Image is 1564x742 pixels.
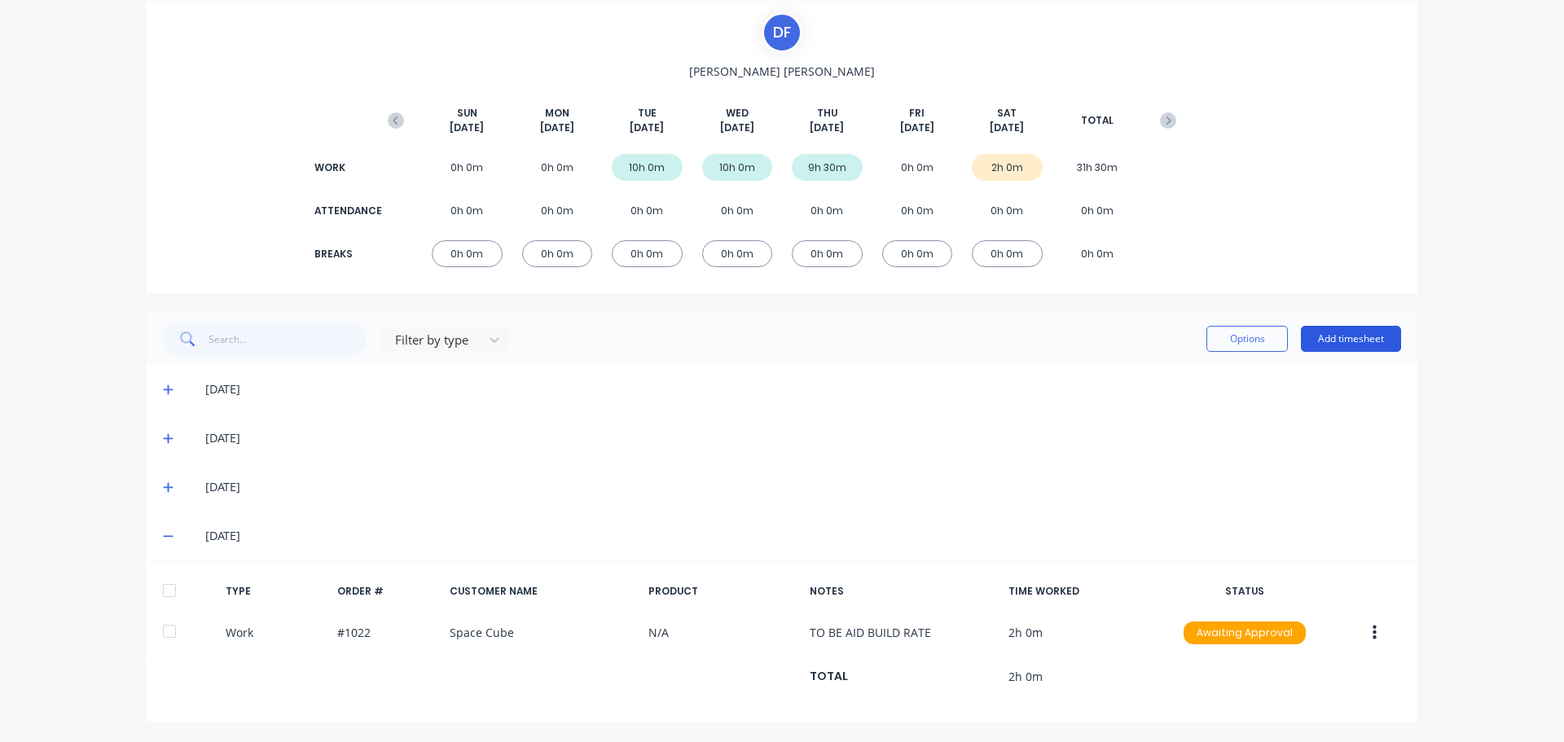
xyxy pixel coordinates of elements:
[226,584,325,599] div: TYPE
[612,240,683,267] div: 0h 0m
[1081,113,1114,128] span: TOTAL
[792,197,863,224] div: 0h 0m
[648,584,797,599] div: PRODUCT
[817,106,837,121] span: THU
[972,240,1043,267] div: 0h 0m
[689,63,875,80] span: [PERSON_NAME] [PERSON_NAME]
[612,154,683,181] div: 10h 0m
[432,240,503,267] div: 0h 0m
[522,154,593,181] div: 0h 0m
[314,160,380,175] div: WORK
[205,527,1401,545] div: [DATE]
[522,197,593,224] div: 0h 0m
[762,12,802,53] div: D F
[909,106,925,121] span: FRI
[1171,584,1319,599] div: STATUS
[612,197,683,224] div: 0h 0m
[972,154,1043,181] div: 2h 0m
[432,197,503,224] div: 0h 0m
[882,240,953,267] div: 0h 0m
[457,106,477,121] span: SUN
[545,106,569,121] span: MON
[630,121,664,135] span: [DATE]
[882,197,953,224] div: 0h 0m
[337,584,437,599] div: ORDER #
[882,154,953,181] div: 0h 0m
[792,240,863,267] div: 0h 0m
[638,106,657,121] span: TUE
[205,429,1401,447] div: [DATE]
[209,323,367,355] input: Search...
[972,197,1043,224] div: 0h 0m
[314,247,380,261] div: BREAKS
[702,240,773,267] div: 0h 0m
[205,380,1401,398] div: [DATE]
[720,121,754,135] span: [DATE]
[990,121,1024,135] span: [DATE]
[450,584,635,599] div: CUSTOMER NAME
[314,204,380,218] div: ATTENDANCE
[702,154,773,181] div: 10h 0m
[1062,240,1133,267] div: 0h 0m
[450,121,484,135] span: [DATE]
[810,121,844,135] span: [DATE]
[792,154,863,181] div: 9h 30m
[810,584,995,599] div: NOTES
[540,121,574,135] span: [DATE]
[1062,197,1133,224] div: 0h 0m
[900,121,934,135] span: [DATE]
[726,106,749,121] span: WED
[432,154,503,181] div: 0h 0m
[1062,154,1133,181] div: 31h 30m
[1184,621,1306,644] div: Awaiting Approval
[1301,326,1401,352] button: Add timesheet
[205,478,1401,496] div: [DATE]
[522,240,593,267] div: 0h 0m
[1008,584,1157,599] div: TIME WORKED
[702,197,773,224] div: 0h 0m
[997,106,1017,121] span: SAT
[1206,326,1288,352] button: Options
